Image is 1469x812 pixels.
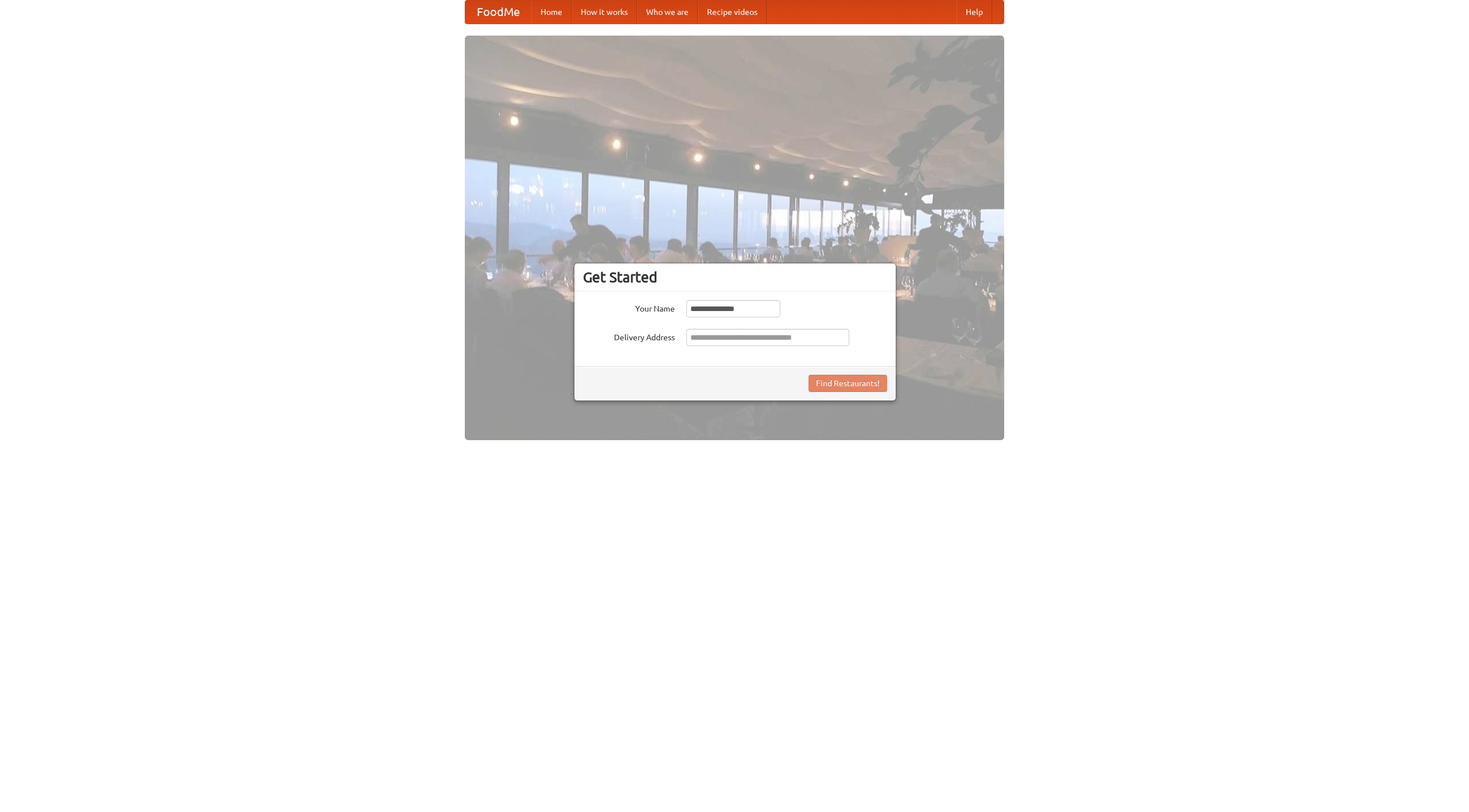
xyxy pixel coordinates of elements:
a: Help [957,1,992,24]
button: Find Restaurants! [809,375,887,392]
a: FoodMe [465,1,531,24]
label: Your Name [583,300,675,314]
label: Delivery Address [583,329,675,343]
a: Home [531,1,572,24]
h3: Get Started [583,269,887,286]
a: Recipe videos [698,1,767,24]
a: How it works [572,1,637,24]
a: Who we are [637,1,698,24]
